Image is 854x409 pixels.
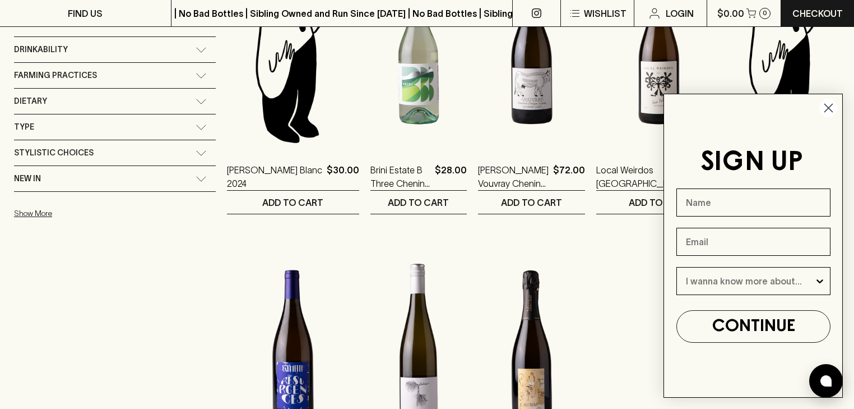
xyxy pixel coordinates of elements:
[676,310,830,343] button: CONTINUE
[14,166,216,191] div: New In
[763,10,767,16] p: 0
[666,7,694,20] p: Login
[676,189,830,217] input: Name
[553,163,585,190] p: $72.00
[629,196,690,209] p: ADD TO CART
[14,114,216,140] div: Type
[676,228,830,256] input: Email
[820,375,832,387] img: bubble-icon
[14,94,47,108] span: Dietary
[435,163,467,190] p: $28.00
[478,191,585,214] button: ADD TO CART
[792,7,843,20] p: Checkout
[370,191,467,214] button: ADD TO CART
[478,163,549,190] a: [PERSON_NAME] Vouvray Chenin Blanc 2023
[68,7,103,20] p: FIND US
[501,196,562,209] p: ADD TO CART
[14,172,41,186] span: New In
[370,163,430,190] a: Brini Estate B Three Chenin Blanc 2024
[14,68,97,82] span: Farming Practices
[14,140,216,166] div: Stylistic Choices
[717,7,744,20] p: $0.00
[14,89,216,114] div: Dietary
[686,268,814,295] input: I wanna know more about...
[14,43,68,57] span: Drinkability
[262,196,323,209] p: ADD TO CART
[700,150,803,176] span: SIGN UP
[14,120,34,134] span: Type
[227,163,322,190] a: [PERSON_NAME] Blanc 2024
[596,191,722,214] button: ADD TO CART
[327,163,359,190] p: $30.00
[814,268,825,295] button: Show Options
[652,82,854,409] div: FLYOUT Form
[596,163,687,190] a: Local Weirdos [GEOGRAPHIC_DATA][PERSON_NAME] 2023
[584,7,626,20] p: Wishlist
[14,37,216,62] div: Drinkability
[227,191,359,214] button: ADD TO CART
[14,146,94,160] span: Stylistic Choices
[14,63,216,88] div: Farming Practices
[388,196,449,209] p: ADD TO CART
[14,202,161,225] button: Show More
[819,98,838,118] button: Close dialog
